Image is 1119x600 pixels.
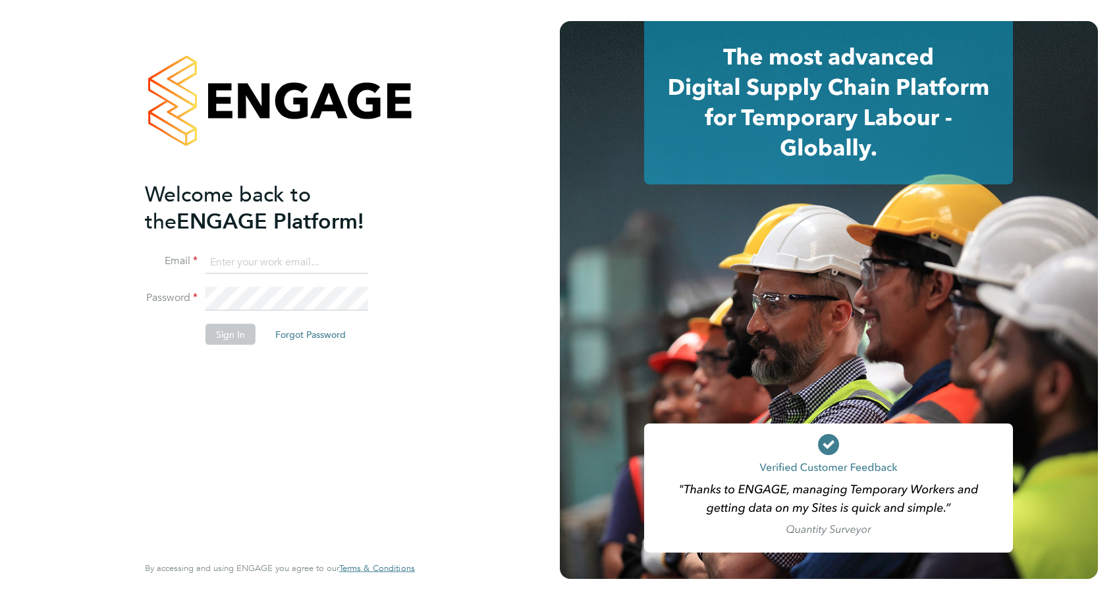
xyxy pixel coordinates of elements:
button: Forgot Password [265,324,356,345]
h2: ENGAGE Platform! [145,180,402,234]
span: Welcome back to the [145,181,311,234]
input: Enter your work email... [205,250,368,274]
button: Sign In [205,324,256,345]
a: Terms & Conditions [339,563,415,574]
span: By accessing and using ENGAGE you agree to our [145,562,415,574]
label: Email [145,254,198,268]
label: Password [145,291,198,305]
